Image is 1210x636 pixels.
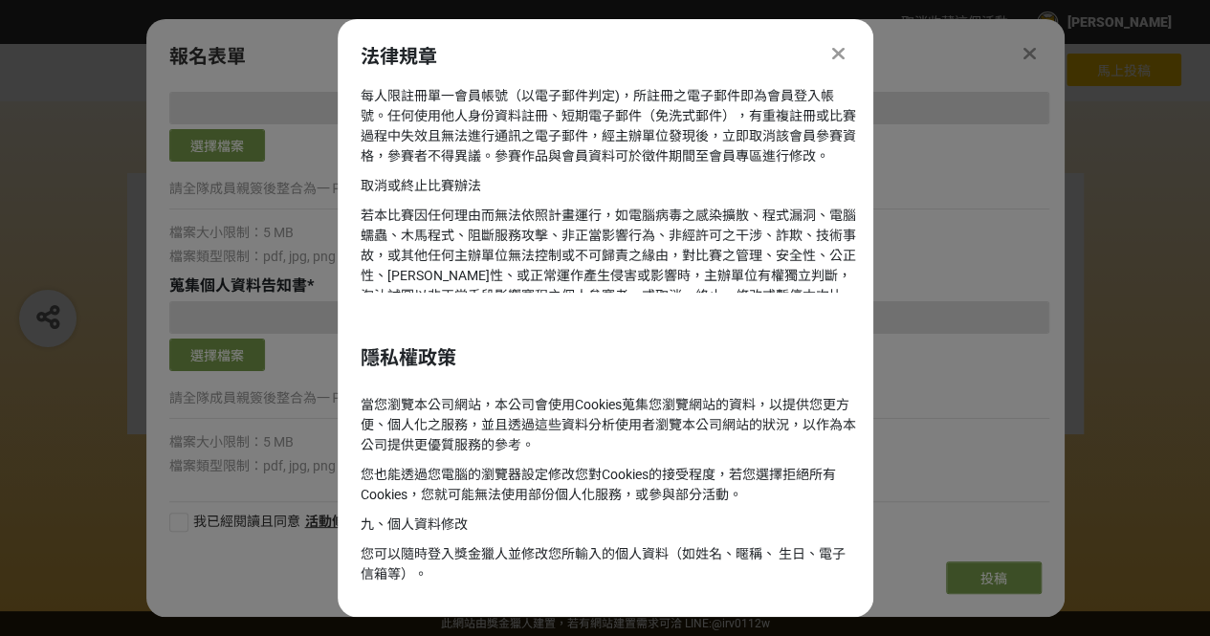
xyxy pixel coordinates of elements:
p: 每人限註冊單一會員帳號（以電子郵件判定)，所註冊之電子郵件即為會員登入帳號。任何使用他人身份資料註冊、短期電子郵件（免洗式郵件），有重複註冊或比賽過程中失效且無法進行通訊之電子郵件，經主辦單位發... [361,86,858,166]
p: 當您瀏覽本公司網站，本公司會使用Cookies蒐集您瀏覽網站的資料，以提供您更方便、個人化之服務，並且透過這些資料分析使用者瀏覽本公司網站的狀況，以作為本公司提供更優質服務的參考。 [361,395,858,455]
button: 馬上投稿 [1067,54,1181,86]
span: 檔案類型限制：pdf, jpg, png [169,249,336,264]
p: 取消或終止比賽辦法 [361,176,858,196]
a: 活動條款及隱私聲明 [305,512,426,532]
span: 報名表單 [169,45,246,68]
p: 若本比賽因任何理由而無法依照計畫運行，如電腦病毒之感染擴散、程式漏洞、電腦蠕蟲、木馬程式、阻斷服務攻擊、非正當影響行為、非經許可之干涉、詐欺、技術事故，或其他任何主辦單位無法控制或不可歸責之緣由... [361,206,858,326]
button: 選擇檔案 [169,129,265,162]
p: 您也能透過您電腦的瀏覽器設定修改您對Cookies的接受程度，若您選擇拒絕所有Cookies，您就可能無法使用部份個人化服務，或參與部分活動。 [361,465,858,505]
span: 可洽 LINE: [441,617,770,630]
p: 請全隊成員親簽後整合為一ＰＤＦ上傳 [169,388,1049,408]
div: 隱私權政策 [361,343,858,372]
span: 取消收藏這個活動 [901,14,1008,30]
button: 投稿 [946,561,1042,594]
span: 我已經閱讀且同意 [193,514,300,529]
span: 馬上投稿 [1097,63,1151,78]
a: @irv0112w [712,617,770,630]
span: 蒐集個人資料告知書 [169,276,307,295]
span: 投稿 [980,571,1007,586]
div: 法律規章 [361,42,858,71]
span: 檔案大小限制：5 MB [169,434,294,450]
p: 您可以隨時登入獎金獵人並修改您所輸入的個人資料（如姓名、暱稱、 生日、電子信箱等）。 [361,544,858,584]
span: 檔案大小限制：5 MB [169,225,294,240]
button: 選擇檔案 [169,339,265,371]
p: 請全隊成員親簽後整合為一ＰＤＦ上傳 [169,179,1049,199]
span: 檔案類型限制：pdf, jpg, png [169,458,336,473]
a: 此網站由獎金獵人建置，若有網站建置需求 [441,617,659,630]
p: 九、個人資料修改 [361,515,858,535]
